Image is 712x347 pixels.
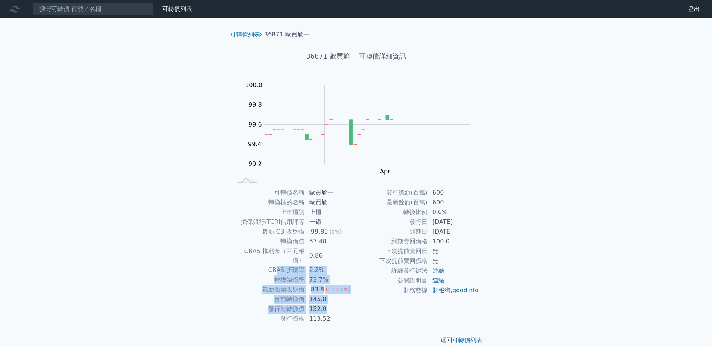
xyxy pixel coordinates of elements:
td: 可轉債名稱 [233,188,305,198]
tspan: 100.0 [245,81,262,89]
td: 152.0 [305,304,356,314]
a: 可轉債列表 [230,31,260,38]
td: 到期賣回價格 [356,237,428,246]
input: 搜尋可轉債 代號／名稱 [33,3,153,15]
tspan: 99.8 [248,101,262,108]
td: 歐買尬 [305,198,356,207]
td: 上櫃 [305,207,356,217]
td: 600 [428,188,479,198]
td: [DATE] [428,227,479,237]
td: 發行時轉換價 [233,304,305,314]
a: 連結 [432,277,444,284]
td: 目前轉換價 [233,294,305,304]
td: 57.48 [305,237,356,246]
tspan: 99.4 [248,140,262,148]
div: 83.8 [309,285,326,294]
a: 登出 [682,3,706,15]
g: Chart [241,81,482,175]
td: 轉換標的名稱 [233,198,305,207]
li: 36871 歐買尬一 [264,30,309,39]
td: CBAS 折現率 [233,265,305,275]
h1: 36871 歐買尬一 可轉債詳細資訊 [224,51,488,62]
td: 轉換溢價率 [233,275,305,285]
div: 99.85 [309,227,330,236]
td: 100.0 [428,237,479,246]
td: , [428,285,479,295]
tspan: 99.2 [248,160,262,167]
td: 擔保銀行/TCRI信用評等 [233,217,305,227]
span: (+10.0%) [325,287,351,293]
td: 0.86 [305,246,356,265]
tspan: Apr [380,168,390,175]
td: 發行價格 [233,314,305,324]
a: goodinfo [452,287,479,294]
a: 連結 [432,267,444,274]
td: 發行日 [356,217,428,227]
td: 詳細發行辦法 [356,266,428,276]
td: 145.8 [305,294,356,304]
td: 113.52 [305,314,356,324]
td: 轉換價值 [233,237,305,246]
td: 下次提前賣回價格 [356,256,428,266]
a: 可轉債列表 [452,336,482,344]
td: 發行總額(百萬) [356,188,428,198]
td: 上市櫃別 [233,207,305,217]
td: 600 [428,198,479,207]
td: 一銀 [305,217,356,227]
td: 無 [428,246,479,256]
span: (0%) [330,229,342,235]
tspan: 99.6 [248,121,262,128]
td: CBAS 權利金（百元報價） [233,246,305,265]
td: 到期日 [356,227,428,237]
td: 歐買尬一 [305,188,356,198]
td: 下次提前賣回日 [356,246,428,256]
td: 公開說明書 [356,276,428,285]
td: 最新股票收盤價 [233,285,305,294]
td: 轉換比例 [356,207,428,217]
li: › [230,30,262,39]
td: 無 [428,256,479,266]
td: 財務數據 [356,285,428,295]
td: 73.7% [305,275,356,285]
td: 最新 CB 收盤價 [233,227,305,237]
a: 可轉債列表 [162,5,192,12]
td: 2.2% [305,265,356,275]
td: [DATE] [428,217,479,227]
td: 最新餘額(百萬) [356,198,428,207]
p: 返回 [224,336,488,345]
td: 0.0% [428,207,479,217]
a: 財報狗 [432,287,450,294]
